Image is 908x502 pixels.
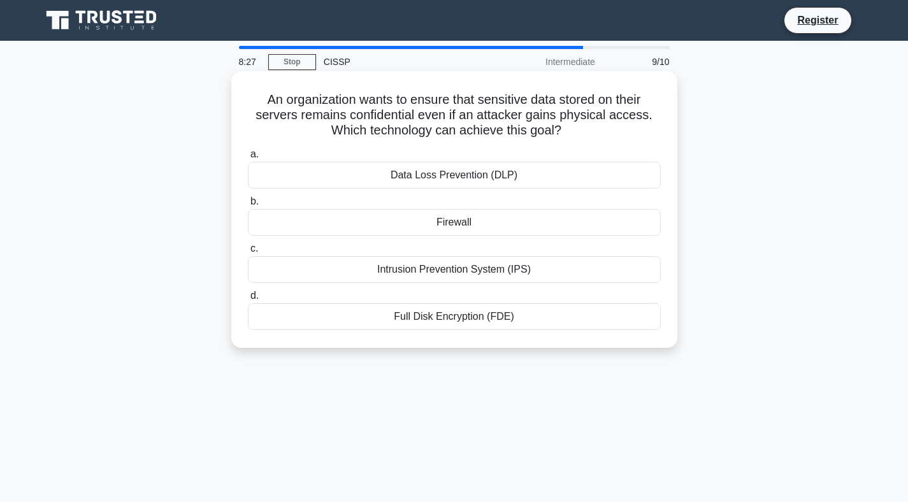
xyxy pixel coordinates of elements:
[250,243,258,254] span: c.
[250,196,259,206] span: b.
[268,54,316,70] a: Stop
[247,92,662,139] h5: An organization wants to ensure that sensitive data stored on their servers remains confidential ...
[248,162,661,189] div: Data Loss Prevention (DLP)
[250,290,259,301] span: d.
[248,303,661,330] div: Full Disk Encryption (FDE)
[789,12,846,28] a: Register
[231,49,268,75] div: 8:27
[250,148,259,159] span: a.
[491,49,603,75] div: Intermediate
[248,256,661,283] div: Intrusion Prevention System (IPS)
[248,209,661,236] div: Firewall
[316,49,491,75] div: CISSP
[603,49,677,75] div: 9/10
